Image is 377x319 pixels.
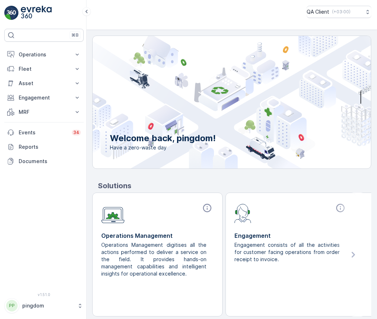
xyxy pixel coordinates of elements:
div: PP [6,300,18,311]
p: Engagement consists of all the activities for customer facing operations from order receipt to in... [234,241,341,263]
p: Asset [19,80,69,87]
p: Engagement [234,231,347,240]
p: Engagement [19,94,69,101]
a: Documents [4,154,84,168]
p: pingdom [22,302,74,309]
img: module-icon [101,203,125,223]
p: ( +03:00 ) [332,9,350,15]
p: Documents [19,158,81,165]
p: Operations Management digitises all the actions performed to deliver a service on the field. It p... [101,241,208,277]
img: logo_light-DOdMpM7g.png [21,6,52,20]
p: Welcome back, pingdom! [110,133,216,144]
button: MRF [4,105,84,119]
img: module-icon [234,203,251,223]
button: Engagement [4,91,84,105]
button: Fleet [4,62,84,76]
span: Have a zero-waste day [110,144,216,151]
p: ⌘B [71,32,79,38]
p: Solutions [98,180,371,191]
span: v 1.51.0 [4,292,84,297]
p: Operations Management [101,231,214,240]
p: Events [19,129,68,136]
img: logo [4,6,19,20]
button: Operations [4,47,84,62]
p: Fleet [19,65,69,73]
p: 34 [73,130,79,135]
p: QA Client [307,8,329,15]
p: MRF [19,108,69,116]
img: city illustration [60,36,371,168]
p: Reports [19,143,81,151]
button: Asset [4,76,84,91]
button: PPpingdom [4,298,84,313]
button: QA Client(+03:00) [307,6,371,18]
a: Events34 [4,125,84,140]
p: Operations [19,51,69,58]
a: Reports [4,140,84,154]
